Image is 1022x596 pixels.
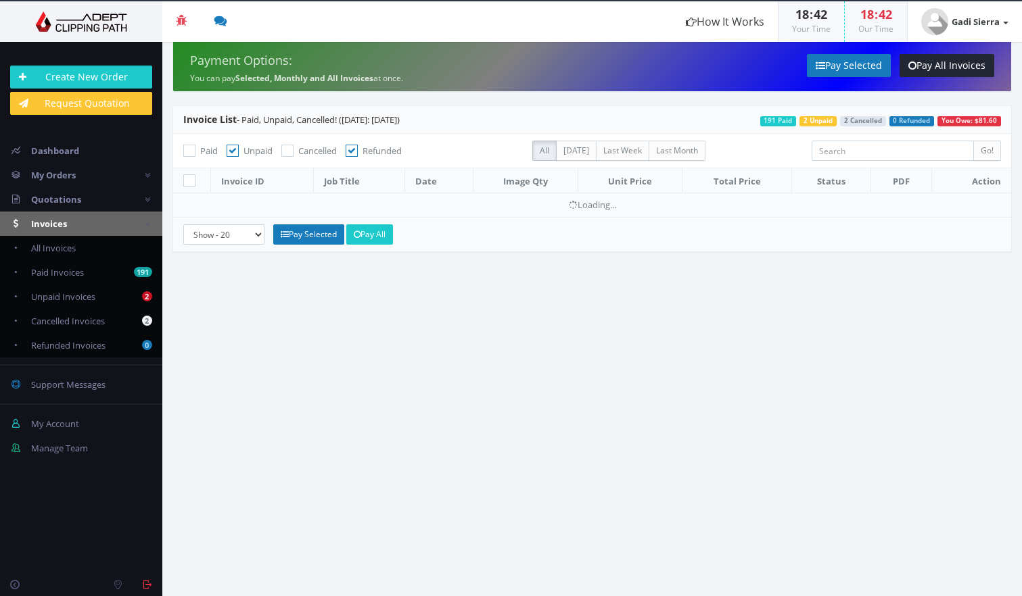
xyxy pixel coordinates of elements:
[952,16,1000,28] strong: Gadi Sierra
[31,315,105,327] span: Cancelled Invoices
[889,116,935,126] span: 0 Refunded
[211,168,314,193] th: Invoice ID
[672,1,778,42] a: How It Works
[31,145,79,157] span: Dashboard
[346,224,393,245] a: Pay All
[273,224,344,245] a: Pay Selected
[235,72,373,84] strong: Selected, Monthly and All Invoices
[795,6,809,22] span: 18
[931,168,1011,193] th: Action
[799,116,837,126] span: 2 Unpaid
[10,66,152,89] a: Create New Order
[473,168,578,193] th: Image Qty
[183,113,237,126] span: Invoice List
[809,6,814,22] span: :
[807,54,891,77] a: Pay Selected
[31,291,95,303] span: Unpaid Invoices
[973,141,1001,161] input: Go!
[921,8,948,35] img: user_default.jpg
[812,141,974,161] input: Search
[858,23,893,34] small: Our Time
[190,54,582,68] h4: Payment Options:
[874,6,879,22] span: :
[31,218,67,230] span: Invoices
[791,168,870,193] th: Status
[870,168,931,193] th: PDF
[596,141,649,161] label: Last Week
[900,54,994,77] a: Pay All Invoices
[183,114,400,126] span: - Paid, Unpaid, Cancelled! ([DATE]: [DATE])
[860,6,874,22] span: 18
[190,72,403,84] small: You can pay at once.
[142,340,152,350] b: 0
[243,145,273,157] span: Unpaid
[31,378,106,391] span: Support Messages
[31,193,81,205] span: Quotations
[840,116,886,126] span: 2 Cancelled
[142,291,152,301] b: 2
[578,168,682,193] th: Unit Price
[31,339,106,351] span: Refunded Invoices
[31,442,88,454] span: Manage Team
[314,168,405,193] th: Job Title
[760,116,797,126] span: 191 Paid
[363,145,402,157] span: Refunded
[532,141,557,161] label: All
[10,92,152,115] a: Request Quotation
[200,145,218,157] span: Paid
[908,1,1022,42] a: Gadi Sierra
[298,145,337,157] span: Cancelled
[682,168,792,193] th: Total Price
[879,6,892,22] span: 42
[792,23,831,34] small: Your Time
[173,193,1011,217] td: Loading...
[937,116,1001,126] span: You Owe: $81.60
[10,11,152,32] img: Adept Graphics
[134,267,152,277] b: 191
[556,141,597,161] label: [DATE]
[404,168,473,193] th: Date
[649,141,705,161] label: Last Month
[31,169,76,181] span: My Orders
[142,316,152,326] b: 2
[31,266,84,278] span: Paid Invoices
[31,242,76,254] span: All Invoices
[31,418,79,430] span: My Account
[814,6,827,22] span: 42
